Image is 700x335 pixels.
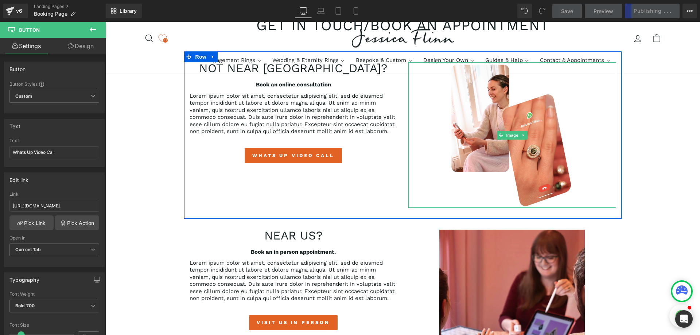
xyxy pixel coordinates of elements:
[9,62,26,72] div: Button
[144,293,232,308] a: Visit Us In Person
[9,119,20,129] div: Text
[106,4,142,18] a: New Library
[15,93,32,100] b: Custom
[84,40,292,52] h2: Not near [GEOGRAPHIC_DATA]?
[675,310,693,328] div: Open Intercom Messenger
[139,126,237,141] a: Whats Up Video Call
[9,192,99,197] div: Link
[585,4,622,18] a: Preview
[103,30,112,40] a: Expand / Collapse
[84,71,292,113] p: Lorem ipsum dolor sit amet, consectetur adipiscing elit, sed do eiusmod tempor incididunt ut labo...
[15,303,35,308] b: Bold 700
[312,4,330,18] a: Laptop
[55,215,99,230] a: Pick Action
[414,109,422,118] a: Expand / Collapse
[9,81,99,87] div: Button Styles
[561,7,573,15] span: Save
[517,4,532,18] button: Undo
[9,138,99,143] div: Text
[34,11,67,17] span: Booking Page
[330,4,347,18] a: Tablet
[147,131,229,137] span: Whats Up Video Call
[347,4,365,18] a: Mobile
[9,323,99,328] div: Font Size
[145,227,230,233] strong: Book an in person appointment.
[9,173,29,183] div: Edit link
[15,6,24,16] div: v6
[34,4,106,9] a: Landing Pages
[594,7,613,15] span: Preview
[295,4,312,18] a: Desktop
[9,292,99,297] div: Font Weight
[84,208,292,219] h2: Near us?
[151,59,226,66] strong: Book an online consultation
[54,38,107,54] a: Design
[84,238,292,280] p: Lorem ipsum dolor sit amet, consectetur adipiscing elit, sed do eiusmod tempor incididunt ut labo...
[151,297,224,304] span: Visit Us In Person
[19,27,40,33] span: Button
[15,247,41,252] b: Current Tab
[9,273,39,283] div: Typography
[399,109,415,118] span: Image
[3,4,28,18] a: v6
[120,8,137,14] span: Library
[9,200,99,212] input: https://your-shop.myshopify.com
[682,4,697,18] button: More
[9,215,54,230] a: Pick Link
[535,4,549,18] button: Redo
[9,235,99,241] div: Open in
[88,30,103,40] span: Row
